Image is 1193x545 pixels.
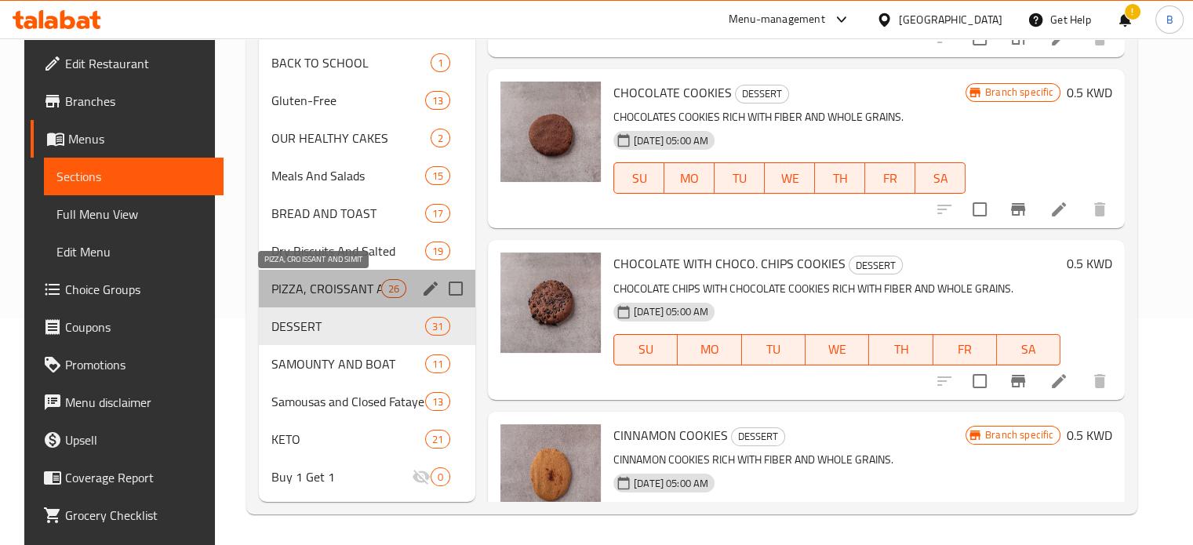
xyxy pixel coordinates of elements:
span: Coverage Report [65,468,211,487]
div: items [425,91,450,110]
span: TH [821,167,859,190]
button: SU [613,162,664,194]
div: items [381,279,406,298]
a: Menu disclaimer [31,383,224,421]
span: Meals And Salads [271,166,425,185]
span: 1 [431,56,449,71]
span: Edit Menu [56,242,211,261]
span: Select to update [963,365,996,398]
span: DESSERT [736,85,788,103]
div: DESSERT [731,427,785,446]
span: DESSERT [849,256,902,274]
span: PIZZA, CROISSANT AND SIMIT [271,279,381,298]
span: SAMOUNTY AND BOAT [271,354,425,373]
span: 13 [426,394,449,409]
button: delete [1081,191,1118,228]
button: Branch-specific-item [999,362,1037,400]
span: MO [684,338,735,361]
div: Gluten-Free13 [259,82,475,119]
span: [DATE] 05:00 AM [627,476,715,491]
a: Upsell [31,421,224,459]
span: Samousas and Closed Fatayer [271,392,425,411]
div: BREAD AND TOAST17 [259,194,475,232]
div: Buy 1 Get 10 [259,458,475,496]
span: SA [1003,338,1054,361]
div: KETO21 [259,420,475,458]
div: items [425,430,450,449]
span: 26 [382,282,406,296]
div: items [431,53,450,72]
h6: 0.5 KWD [1067,253,1112,274]
button: TH [815,162,865,194]
div: Buy 1 Get 1 [271,467,412,486]
a: Choice Groups [31,271,224,308]
span: WE [812,338,863,361]
div: PIZZA, CROISSANT AND SIMIT26edit [259,270,475,307]
span: [DATE] 05:00 AM [627,133,715,148]
div: items [425,354,450,373]
p: CHOCOLATE CHIPS WITH CHOCOLATE COOKIES RICH WITH FIBER AND WHOLE GRAINS. [613,279,1060,299]
span: Branch specific [979,427,1060,442]
span: B [1166,11,1173,28]
div: Menu-management [729,10,825,29]
span: Select to update [963,193,996,226]
span: 19 [426,244,449,259]
span: Sections [56,167,211,186]
div: DESSERT31 [259,307,475,345]
span: 2 [431,131,449,146]
span: Dry Biscuits And Salted [271,242,425,260]
div: SAMOUNTY AND BOAT11 [259,345,475,383]
span: MO [671,167,708,190]
span: TH [875,338,926,361]
a: Edit Restaurant [31,45,224,82]
a: Branches [31,82,224,120]
a: Promotions [31,346,224,383]
span: CHOCOLATE COOKIES [613,81,732,104]
svg: Inactive section [412,467,431,486]
button: Branch-specific-item [999,191,1037,228]
span: 31 [426,319,449,334]
span: 13 [426,93,449,108]
div: DESSERT [271,317,425,336]
span: TU [721,167,758,190]
span: Gluten-Free [271,91,425,110]
p: CINNAMON COOKIES RICH WITH FIBER AND WHOLE GRAINS. [613,450,966,470]
a: Grocery Checklist [31,496,224,534]
button: SU [613,334,678,365]
span: Upsell [65,431,211,449]
a: Sections [44,158,224,195]
span: Choice Groups [65,280,211,299]
a: Edit menu item [1049,200,1068,219]
div: items [431,467,450,486]
div: DESSERT [735,85,789,104]
span: Menus [68,129,211,148]
span: 21 [426,432,449,447]
button: FR [933,334,997,365]
div: Dry Biscuits And Salted19 [259,232,475,270]
button: MO [678,334,741,365]
button: TU [742,334,806,365]
span: OUR HEALTHY CAKES [271,129,431,147]
span: 17 [426,206,449,221]
span: CINNAMON COOKIES [613,423,728,447]
span: CHOCOLATE WITH CHOCO. CHIPS COOKIES [613,252,846,275]
img: CHOCOLATE COOKIES [500,82,601,182]
p: CHOCOLATES COOKIES RICH WITH FIBER AND WHOLE GRAINS. [613,107,966,127]
button: WE [806,334,869,365]
span: 0 [431,470,449,485]
a: Coupons [31,308,224,346]
span: 11 [426,357,449,372]
h6: 0.5 KWD [1067,82,1112,104]
div: items [425,242,450,260]
button: TU [715,162,765,194]
button: edit [419,277,442,300]
span: BACK TO SCHOOL [271,53,431,72]
button: SA [997,334,1060,365]
button: TH [869,334,933,365]
span: [DATE] 05:00 AM [627,304,715,319]
span: KETO [271,430,425,449]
